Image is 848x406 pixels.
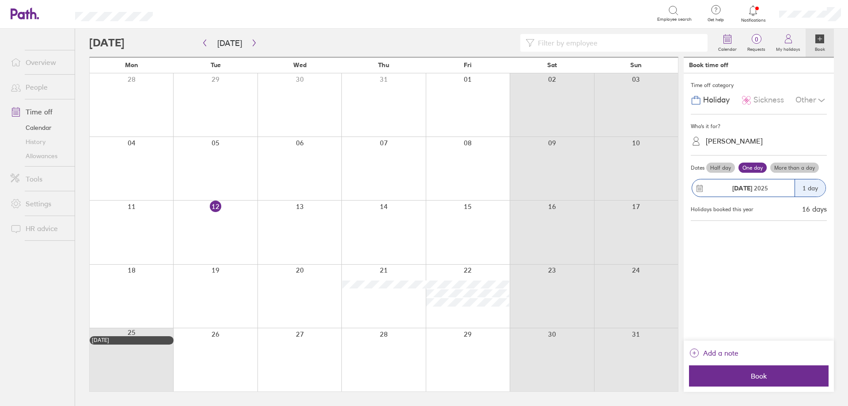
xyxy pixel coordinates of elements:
[177,9,199,17] div: Search
[795,179,825,197] div: 1 day
[657,17,692,22] span: Employee search
[464,61,472,68] span: Fri
[691,206,753,212] div: Holidays booked this year
[742,29,771,57] a: 0Requests
[4,170,75,188] a: Tools
[547,61,557,68] span: Sat
[689,346,738,360] button: Add a note
[534,34,702,51] input: Filter by employee
[691,175,827,201] button: [DATE] 20251 day
[771,29,806,57] a: My holidays
[713,29,742,57] a: Calendar
[4,121,75,135] a: Calendar
[713,44,742,52] label: Calendar
[732,184,752,192] strong: [DATE]
[689,365,829,387] button: Book
[695,372,822,380] span: Book
[92,337,171,343] div: [DATE]
[742,44,771,52] label: Requests
[703,95,730,105] span: Holiday
[706,137,763,145] div: [PERSON_NAME]
[753,95,784,105] span: Sickness
[771,44,806,52] label: My holidays
[4,78,75,96] a: People
[806,29,834,57] a: Book
[742,36,771,43] span: 0
[4,135,75,149] a: History
[810,44,830,52] label: Book
[691,120,827,133] div: Who's it for?
[691,79,827,92] div: Time off category
[701,17,730,23] span: Get help
[4,195,75,212] a: Settings
[770,163,819,173] label: More than a day
[4,149,75,163] a: Allowances
[706,163,735,173] label: Half day
[211,61,221,68] span: Tue
[4,53,75,71] a: Overview
[732,185,768,192] span: 2025
[739,18,768,23] span: Notifications
[293,61,307,68] span: Wed
[4,220,75,237] a: HR advice
[802,205,827,213] div: 16 days
[630,61,642,68] span: Sun
[210,36,249,50] button: [DATE]
[739,4,768,23] a: Notifications
[125,61,138,68] span: Mon
[738,163,767,173] label: One day
[378,61,389,68] span: Thu
[689,61,728,68] div: Book time off
[4,103,75,121] a: Time off
[703,346,738,360] span: Add a note
[795,92,827,109] div: Other
[691,165,704,171] span: Dates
